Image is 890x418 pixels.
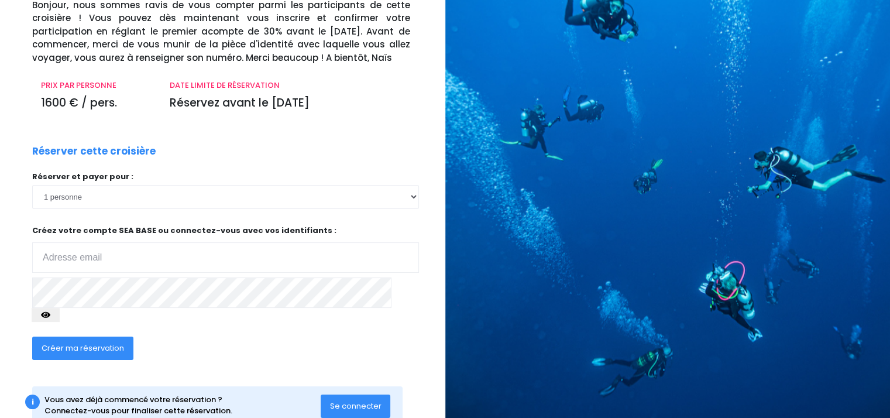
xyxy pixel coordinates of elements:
p: 1600 € / pers. [41,95,152,112]
span: Créer ma réservation [42,342,124,354]
p: Réservez avant le [DATE] [170,95,410,112]
p: DATE LIMITE DE RÉSERVATION [170,80,410,91]
p: Réserver cette croisière [32,144,156,159]
button: Se connecter [321,395,391,418]
input: Adresse email [32,242,419,273]
div: Vous avez déjà commencé votre réservation ? Connectez-vous pour finaliser cette réservation. [44,394,321,417]
a: Se connecter [321,400,391,410]
button: Créer ma réservation [32,337,133,360]
div: i [25,395,40,409]
p: Créez votre compte SEA BASE ou connectez-vous avec vos identifiants : [32,225,419,273]
p: PRIX PAR PERSONNE [41,80,152,91]
p: Réserver et payer pour : [32,171,419,183]
span: Se connecter [330,400,382,412]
